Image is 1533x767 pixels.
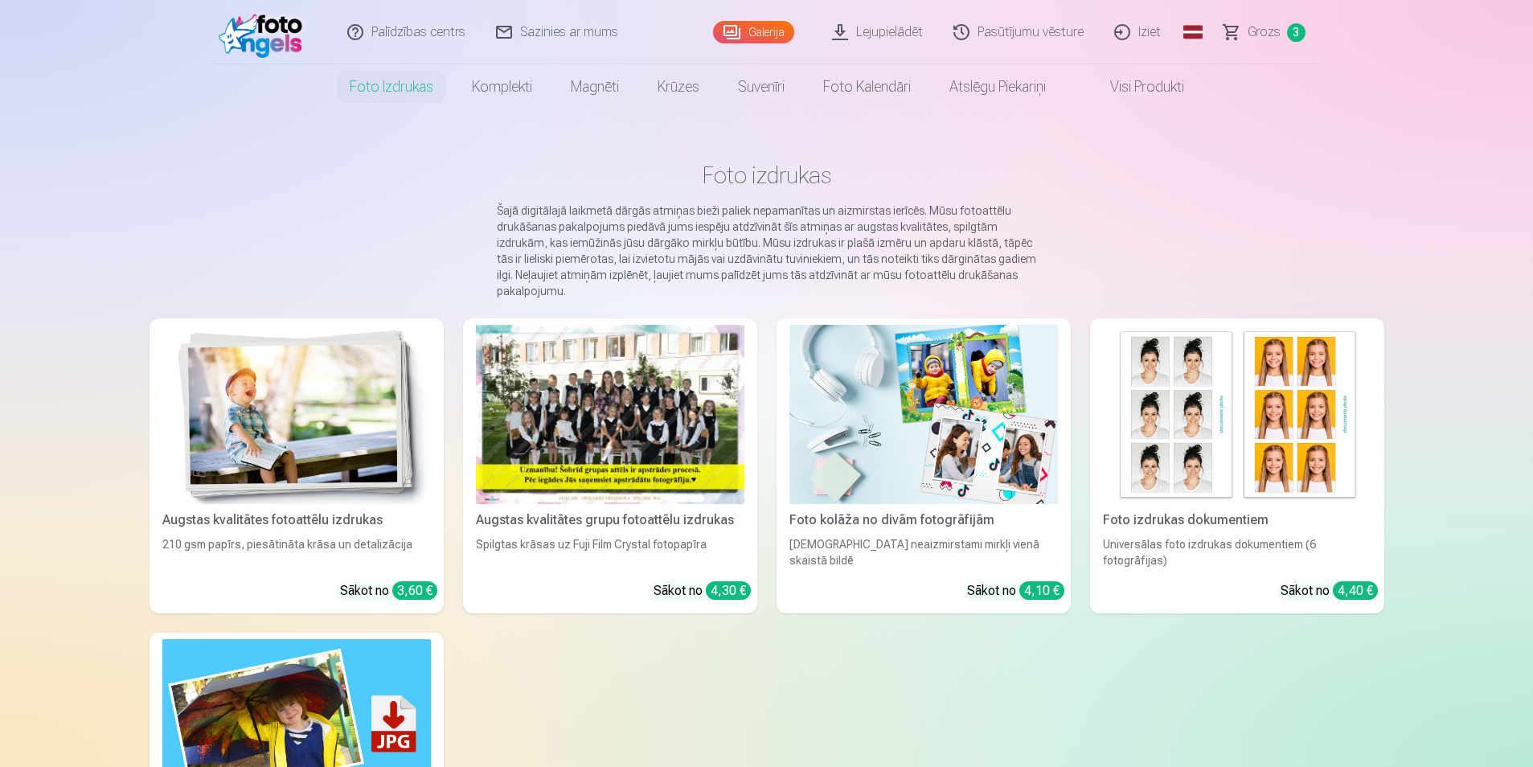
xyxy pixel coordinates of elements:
[967,581,1064,601] div: Sākot no
[453,64,551,109] a: Komplekti
[340,581,437,601] div: Sākot no
[150,318,444,613] a: Augstas kvalitātes fotoattēlu izdrukasAugstas kvalitātes fotoattēlu izdrukas210 gsm papīrs, piesā...
[1065,64,1203,109] a: Visi produkti
[1281,581,1378,601] div: Sākot no
[1287,23,1306,42] span: 3
[1019,581,1064,600] div: 4,10 €
[930,64,1065,109] a: Atslēgu piekariņi
[1096,536,1378,568] div: Universālas foto izdrukas dokumentiem (6 fotogrāfijas)
[463,318,757,613] a: Augstas kvalitātes grupu fotoattēlu izdrukasSpilgtas krāsas uz Fuji Film Crystal fotopapīraSākot ...
[551,64,638,109] a: Magnēti
[1333,581,1378,600] div: 4,40 €
[783,536,1064,568] div: [DEMOGRAPHIC_DATA] neaizmirstami mirkļi vienā skaistā bildē
[156,536,437,568] div: 210 gsm papīrs, piesātināta krāsa un detalizācija
[638,64,719,109] a: Krūzes
[219,6,311,58] img: /fa1
[713,21,794,43] a: Galerija
[162,325,431,504] img: Augstas kvalitātes fotoattēlu izdrukas
[804,64,930,109] a: Foto kalendāri
[777,318,1071,613] a: Foto kolāža no divām fotogrāfijāmFoto kolāža no divām fotogrāfijām[DEMOGRAPHIC_DATA] neaizmirstam...
[1103,325,1371,504] img: Foto izdrukas dokumentiem
[1248,23,1281,42] span: Grozs
[469,511,751,530] div: Augstas kvalitātes grupu fotoattēlu izdrukas
[392,581,437,600] div: 3,60 €
[1096,511,1378,530] div: Foto izdrukas dokumentiem
[654,581,751,601] div: Sākot no
[783,511,1064,530] div: Foto kolāža no divām fotogrāfijām
[162,161,1371,190] h1: Foto izdrukas
[719,64,804,109] a: Suvenīri
[156,511,437,530] div: Augstas kvalitātes fotoattēlu izdrukas
[330,64,453,109] a: Foto izdrukas
[497,203,1037,299] p: Šajā digitālajā laikmetā dārgās atmiņas bieži paliek nepamanītas un aizmirstas ierīcēs. Mūsu foto...
[706,581,751,600] div: 4,30 €
[469,536,751,568] div: Spilgtas krāsas uz Fuji Film Crystal fotopapīra
[1090,318,1384,613] a: Foto izdrukas dokumentiemFoto izdrukas dokumentiemUniversālas foto izdrukas dokumentiem (6 fotogr...
[789,325,1058,504] img: Foto kolāža no divām fotogrāfijām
